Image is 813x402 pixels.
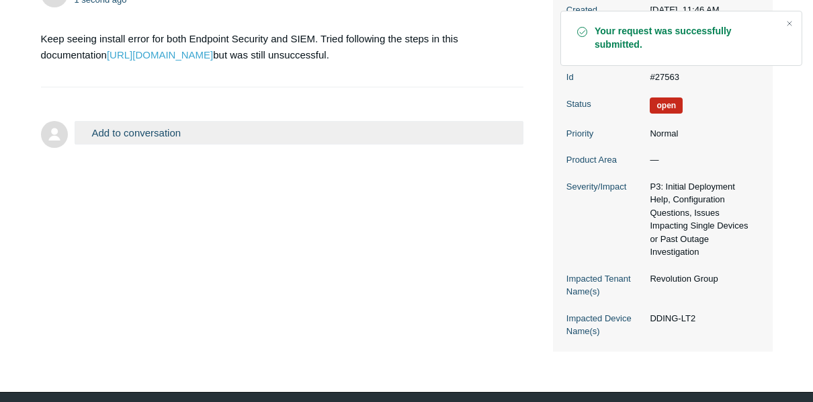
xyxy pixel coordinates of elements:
dd: P3: Initial Deployment Help, Configuration Questions, Issues Impacting Single Devices or Past Out... [643,180,759,259]
dd: — [643,153,759,167]
dd: #27563 [643,71,759,84]
dt: Product Area [566,153,644,167]
a: [URL][DOMAIN_NAME] [107,49,213,61]
dt: Severity/Impact [566,180,644,194]
dd: Normal [643,127,759,140]
div: Close [780,14,799,33]
dt: Impacted Device Name(s) [566,312,644,338]
button: Add to conversation [75,121,524,145]
dt: Impacted Tenant Name(s) [566,272,644,298]
strong: Your request was successfully submitted. [595,25,775,52]
dd: Revolution Group [643,272,759,286]
dt: Id [566,71,644,84]
dt: Priority [566,127,644,140]
dt: Created [566,3,644,17]
time: 08/20/2025, 11:46 [650,5,719,15]
p: Keep seeing install error for both Endpoint Security and SIEM. Tried following the steps in this ... [41,31,511,63]
dd: DDING-LT2 [643,312,759,325]
span: We are working on a response for you [650,97,683,114]
dt: Status [566,97,644,111]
